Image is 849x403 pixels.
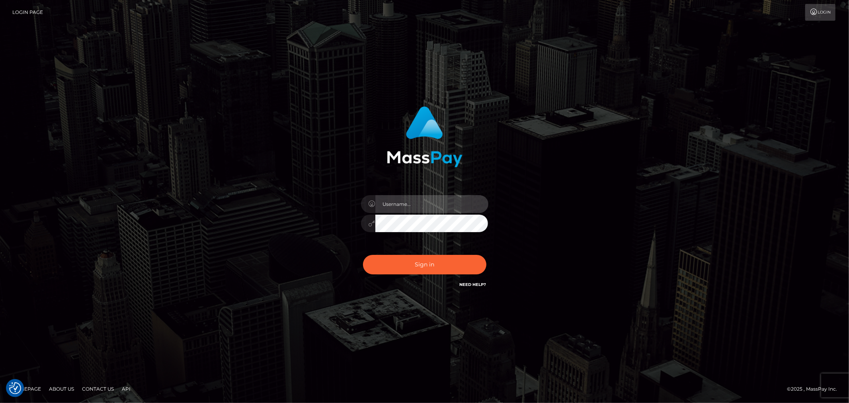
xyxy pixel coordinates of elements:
img: MassPay Login [387,106,463,167]
input: Username... [375,195,488,213]
a: Login [805,4,835,21]
a: Login Page [12,4,43,21]
img: Revisit consent button [9,382,21,394]
a: About Us [46,383,77,395]
a: API [119,383,134,395]
button: Sign in [363,255,486,274]
a: Contact Us [79,383,117,395]
button: Consent Preferences [9,382,21,394]
a: Need Help? [460,282,486,287]
div: © 2025 , MassPay Inc. [787,385,843,393]
a: Homepage [9,383,44,395]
